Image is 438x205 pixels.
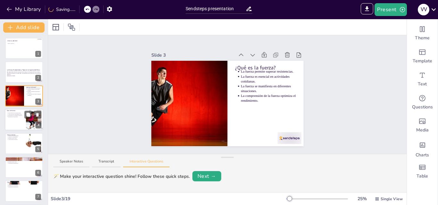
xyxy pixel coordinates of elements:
p: La fuerza es esencial en actividades cotidianas. [27,89,41,91]
div: 🪄 Make your interactive question shine! Follow these quick steps. [53,173,190,180]
p: Métodos de entrenamiento. [8,136,24,138]
div: Layout [51,22,61,32]
div: 7 [5,180,43,201]
div: 4 [36,122,41,129]
div: 6 [5,157,43,178]
span: Export to PowerPoint [361,3,373,16]
p: ¿Qué es la fuerza? [26,86,41,88]
p: Definición de fuerza de resistencia. [8,159,41,160]
div: 5 [35,146,41,152]
div: Add text boxes [407,68,438,91]
span: Charts [416,152,429,158]
p: Aplicaciones en el entrenamiento físico. [8,114,24,115]
p: Beneficios en la vida diaria. [8,185,41,186]
div: Add images, graphics, shapes or video [407,114,438,137]
div: Add charts and graphs [407,137,438,160]
div: Saving...... [48,6,75,13]
input: Insert title [186,4,246,13]
p: La comprensión de la fuerza optimiza el rendimiento. [27,93,41,96]
div: 6 [35,170,41,176]
div: 2 [35,75,41,81]
p: La fuerza permite superar resistencias. [241,69,296,74]
div: 5 [5,133,43,154]
p: Beneficios para la salud. [8,138,24,139]
span: Template [413,58,432,64]
p: Definición de fuerza explosiva. [8,183,41,184]
p: Tipos de fuerza y sus características. [8,112,24,114]
div: 3 [5,85,43,106]
div: 2 [5,61,43,83]
span: Click to add text [8,43,14,44]
p: Fuerza máxima [7,134,24,136]
button: Interactive Questions [123,159,170,168]
div: Add ready made slides [407,45,438,68]
p: ¿Qué es la fuerza? [235,64,296,71]
p: La fuerza es esencial en actividades cotidianas. [241,74,296,84]
p: Estrategias de entrenamiento. [8,186,41,187]
button: v v [418,3,429,16]
span: Questions [412,104,433,110]
div: Get real-time input from your audience [407,91,438,114]
button: Present [375,3,407,16]
p: Importancia en deportes de larga duración. [8,160,41,161]
p: Generated with [URL] [7,75,41,76]
button: Speaker Notes [53,159,89,168]
button: Delete Slide [34,111,41,119]
p: La comprensión de la fuerza optimiza el rendimiento. [241,93,296,103]
p: Tipos de fuerza [7,110,24,112]
p: Aplicaciones en el deporte. [8,184,41,185]
strong: La Fuerza: Fundamentos y Tipos en la Capacitación Física [7,69,40,71]
div: Change the overall theme [407,22,438,45]
div: 4 [5,109,43,130]
button: Transcript [92,159,121,168]
span: Text [418,81,427,87]
p: Esta presentación aborda la importancia de la fuerza en la capacitación física, sus tipos, factor... [7,71,41,75]
div: v v [418,4,429,15]
p: La fuerza permite superar resistencias. [27,87,41,89]
p: Aplicaciones en el deporte. [8,139,24,140]
p: Fuerza de resistencia [7,158,41,160]
div: Slide 3 / 19 [51,195,286,202]
p: La fuerza se manifiesta en diferentes situaciones. [27,91,41,93]
span: Single View [381,196,403,202]
p: Relevancia en la vida diaria. [8,116,24,117]
div: 1 [5,38,43,59]
span: Table [417,173,428,179]
p: Importancia en el rendimiento deportivo. [8,115,24,116]
button: Next → [192,171,221,181]
span: Click to add title [7,40,17,42]
span: Position [68,23,75,31]
p: Definición de fuerza máxima. [8,135,24,136]
div: 1 [35,51,41,57]
button: My Library [5,4,44,14]
div: 7 [35,194,41,200]
div: Slide 3 [151,52,234,59]
span: Media [416,127,429,133]
div: 3 [35,99,41,105]
button: Duplicate Slide [24,111,32,119]
span: Theme [415,35,430,41]
p: Beneficios para la salud. [8,161,41,162]
div: 25 % [354,195,370,202]
div: Add a table [407,160,438,183]
button: Add slide [3,22,45,33]
p: Estrategias de entrenamiento. [8,162,41,164]
p: Fuerza explosiva [7,181,41,183]
p: La fuerza se manifiesta en diferentes situaciones. [241,84,296,93]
